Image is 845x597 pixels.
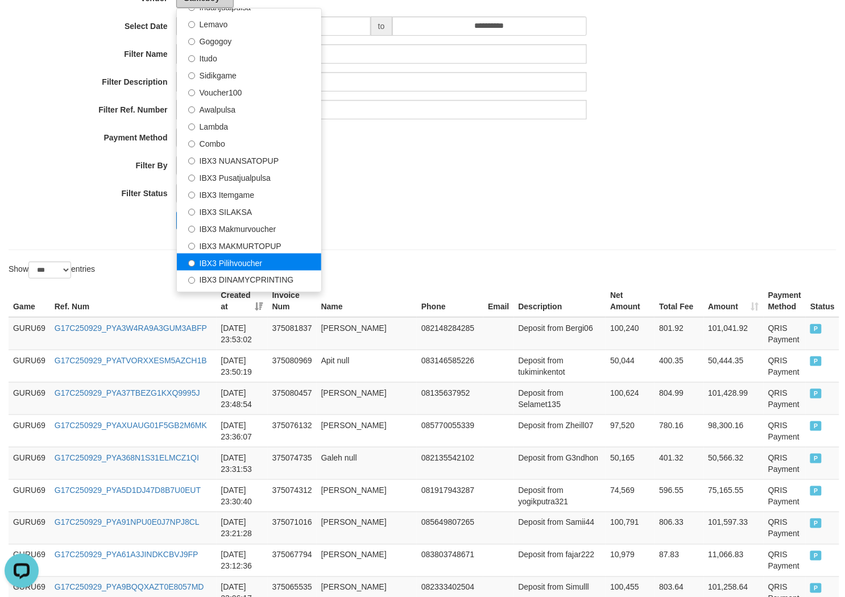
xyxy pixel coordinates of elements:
span: to [371,16,392,36]
td: Galeh null [317,447,417,479]
td: Deposit from tukiminkentot [514,350,606,382]
td: [DATE] 23:30:40 [217,479,268,512]
label: IBX3 Pilihvoucher [177,254,321,271]
td: 085770055339 [417,414,483,447]
td: 50,566.32 [704,447,764,479]
td: 375076132 [268,414,317,447]
label: Voucher100 [177,83,321,100]
td: 50,165 [606,447,655,479]
span: PAID [810,389,822,399]
td: QRIS Payment [764,544,806,577]
span: PAID [810,486,822,496]
td: GURU69 [9,382,50,414]
td: 401.32 [655,447,703,479]
td: 804.99 [655,382,703,414]
td: 50,444.35 [704,350,764,382]
td: 101,428.99 [704,382,764,414]
td: 100,791 [606,512,655,544]
td: 97,520 [606,414,655,447]
td: 100,240 [606,317,655,350]
td: 101,597.33 [704,512,764,544]
td: 596.55 [655,479,703,512]
a: G17C250929_PYA91NPU0E0J7NPJ8CL [55,518,200,527]
td: GURU69 [9,350,50,382]
td: Apit null [317,350,417,382]
th: Payment Method [764,285,806,317]
td: 10,979 [606,544,655,577]
th: Invoice Num [268,285,317,317]
a: G17C250929_PYA368N1S31ELMCZ1QI [55,453,199,462]
span: PAID [810,519,822,528]
td: 082148284285 [417,317,483,350]
label: IBX3 SILAKSA [177,202,321,219]
td: 50,044 [606,350,655,382]
td: [DATE] 23:31:53 [217,447,268,479]
span: PAID [810,551,822,561]
span: PAID [810,356,822,366]
td: 400.35 [655,350,703,382]
label: Lemavo [177,15,321,32]
a: G17C250929_PYA61A3JINDKCBVJ9FP [55,550,198,559]
input: Combo [188,140,196,148]
td: GURU69 [9,479,50,512]
td: GURU69 [9,447,50,479]
td: 87.83 [655,544,703,577]
label: Combo [177,134,321,151]
td: Deposit from yogikputra321 [514,479,606,512]
th: Created at: activate to sort column ascending [217,285,268,317]
td: Deposit from fajar222 [514,544,606,577]
th: Email [483,285,513,317]
td: 375081837 [268,317,317,350]
th: Total Fee [655,285,703,317]
td: 75,165.55 [704,479,764,512]
input: IBX3 Pusatjualpulsa [188,175,196,182]
td: 375080457 [268,382,317,414]
td: Deposit from Samii44 [514,512,606,544]
td: 083146585226 [417,350,483,382]
td: [PERSON_NAME] [317,317,417,350]
span: PAID [810,454,822,463]
input: Awalpulsa [188,106,196,114]
td: [DATE] 23:36:07 [217,414,268,447]
td: Deposit from G3ndhon [514,447,606,479]
td: 801.92 [655,317,703,350]
input: IBX3 Itemgame [188,192,196,199]
a: G17C250929_PYAXUAUG01F5GB2M6MK [55,421,207,430]
td: 74,569 [606,479,655,512]
th: Description [514,285,606,317]
td: 101,041.92 [704,317,764,350]
label: IBX3 MAKMURTOPUP [177,237,321,254]
label: Sidikgame [177,66,321,83]
td: [PERSON_NAME] [317,512,417,544]
td: [DATE] 23:21:28 [217,512,268,544]
select: Showentries [28,262,71,279]
td: [DATE] 23:53:02 [217,317,268,350]
label: Itudo [177,49,321,66]
th: Name [317,285,417,317]
input: Voucher100 [188,89,196,97]
td: 806.33 [655,512,703,544]
label: Bigstar [177,288,321,305]
td: 11,066.83 [704,544,764,577]
td: [DATE] 23:48:54 [217,382,268,414]
td: [DATE] 23:50:19 [217,350,268,382]
th: Game [9,285,50,317]
span: PAID [810,583,822,593]
input: IBX3 DINAMYCPRINTING [188,277,196,284]
label: IBX3 Makmurvoucher [177,219,321,237]
td: QRIS Payment [764,414,806,447]
label: Lambda [177,117,321,134]
input: Lambda [188,123,196,131]
label: Gogogoy [177,32,321,49]
input: IBX3 MAKMURTOPUP [188,243,196,250]
td: 085649807265 [417,512,483,544]
input: IBX3 NUANSATOPUP [188,157,196,165]
th: Amount: activate to sort column ascending [704,285,764,317]
label: IBX3 Pusatjualpulsa [177,168,321,185]
span: PAID [810,421,822,431]
td: [DATE] 23:12:36 [217,544,268,577]
input: IBX3 SILAKSA [188,209,196,216]
td: QRIS Payment [764,447,806,479]
input: Itudo [188,55,196,63]
td: GURU69 [9,512,50,544]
